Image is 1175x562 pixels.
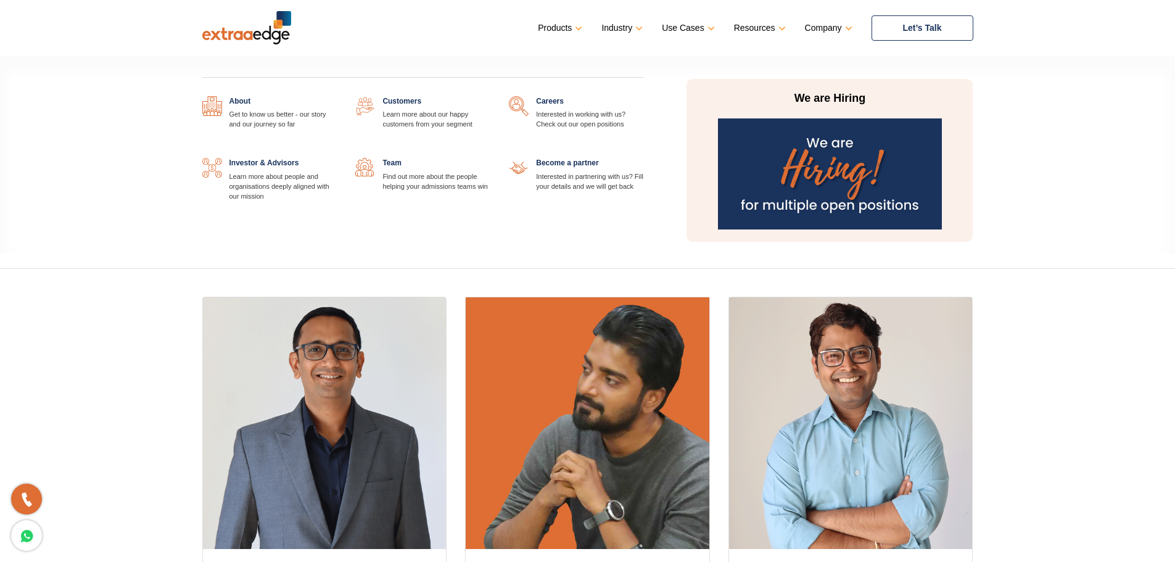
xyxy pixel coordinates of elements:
a: Industry [601,19,640,37]
a: Resources [734,19,783,37]
a: Company [805,19,850,37]
a: Let’s Talk [872,15,973,41]
a: Products [538,19,580,37]
p: We are Hiring [714,91,946,106]
a: Use Cases [662,19,712,37]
